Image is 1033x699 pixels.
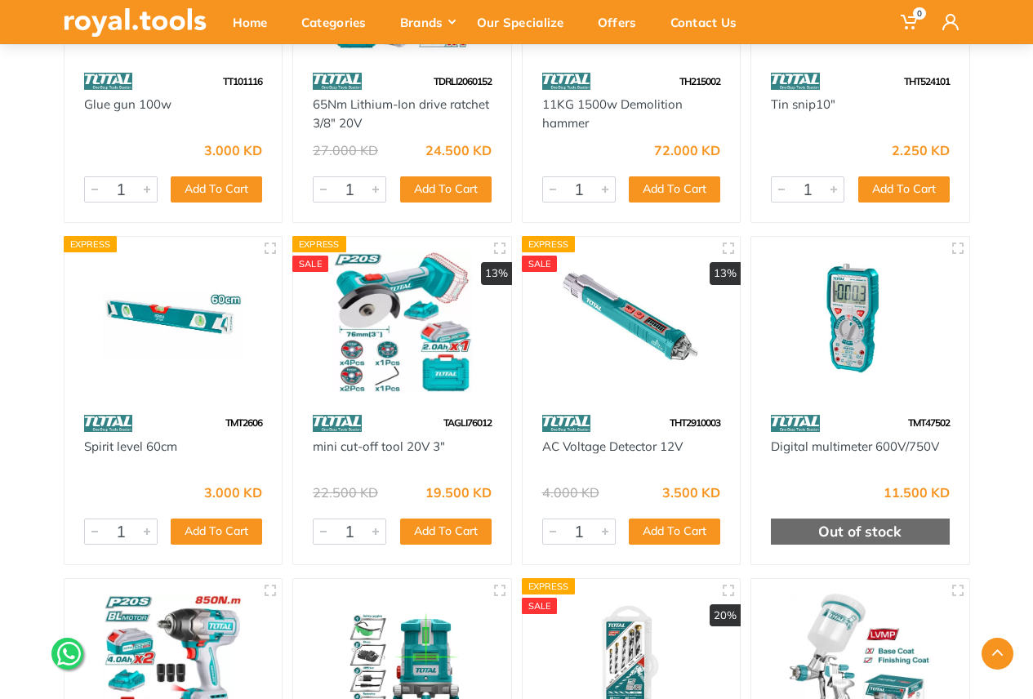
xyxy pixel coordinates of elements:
[84,409,133,438] img: 86.webp
[771,519,950,545] div: Out of stock
[542,96,683,131] a: 11KG 1500w Demolition hammer
[313,67,362,96] img: 86.webp
[659,5,759,39] div: Contact Us
[171,519,262,545] button: Add To Cart
[84,96,171,112] a: Glue gun 100w
[313,96,489,131] a: 65Nm Lithium-Ion drive ratchet 3/8" 20V
[662,486,720,499] div: 3.500 KD
[771,439,939,454] a: Digital multimeter 600V/750V
[425,144,492,157] div: 24.500 KD
[542,439,683,454] a: AC Voltage Detector 12V
[434,75,492,87] span: TDRLI2060152
[913,7,926,20] span: 0
[313,144,378,157] div: 27.000 KD
[465,5,586,39] div: Our Specialize
[481,262,512,285] div: 13%
[389,5,465,39] div: Brands
[400,176,492,203] button: Add To Cart
[522,598,558,614] div: SALE
[710,604,741,627] div: 20%
[766,252,955,393] img: Royal Tools - Digital multimeter 600V/750V
[79,252,268,393] img: Royal Tools - Spirit level 60cm
[586,5,659,39] div: Offers
[313,439,445,454] a: mini cut-off tool 20V 3"
[884,486,950,499] div: 11.500 KD
[290,5,389,39] div: Categories
[858,176,950,203] button: Add To Cart
[522,256,558,272] div: SALE
[221,5,290,39] div: Home
[771,67,820,96] img: 86.webp
[771,409,820,438] img: 86.webp
[771,96,835,112] a: Tin snip10"
[64,236,118,252] div: Express
[629,176,720,203] button: Add To Cart
[629,519,720,545] button: Add To Cart
[522,578,576,594] div: Express
[292,256,328,272] div: SALE
[542,486,599,499] div: 4.000 KD
[654,144,720,157] div: 72.000 KD
[908,416,950,429] span: TMT47502
[892,144,950,157] div: 2.250 KD
[542,67,591,96] img: 86.webp
[64,8,207,37] img: royal.tools Logo
[443,416,492,429] span: TAGLI76012
[904,75,950,87] span: THT524101
[313,486,378,499] div: 22.500 KD
[425,486,492,499] div: 19.500 KD
[308,252,496,393] img: Royal Tools - mini cut-off tool 20V 3
[223,75,262,87] span: TT101116
[537,252,726,393] img: Royal Tools - AC Voltage Detector 12V
[522,236,576,252] div: Express
[292,236,346,252] div: Express
[313,409,362,438] img: 86.webp
[84,67,133,96] img: 86.webp
[204,144,262,157] div: 3.000 KD
[679,75,720,87] span: TH215002
[225,416,262,429] span: TMT2606
[670,416,720,429] span: THT2910003
[400,519,492,545] button: Add To Cart
[542,409,591,438] img: 86.webp
[204,486,262,499] div: 3.000 KD
[84,439,177,454] a: Spirit level 60cm
[710,262,741,285] div: 13%
[171,176,262,203] button: Add To Cart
